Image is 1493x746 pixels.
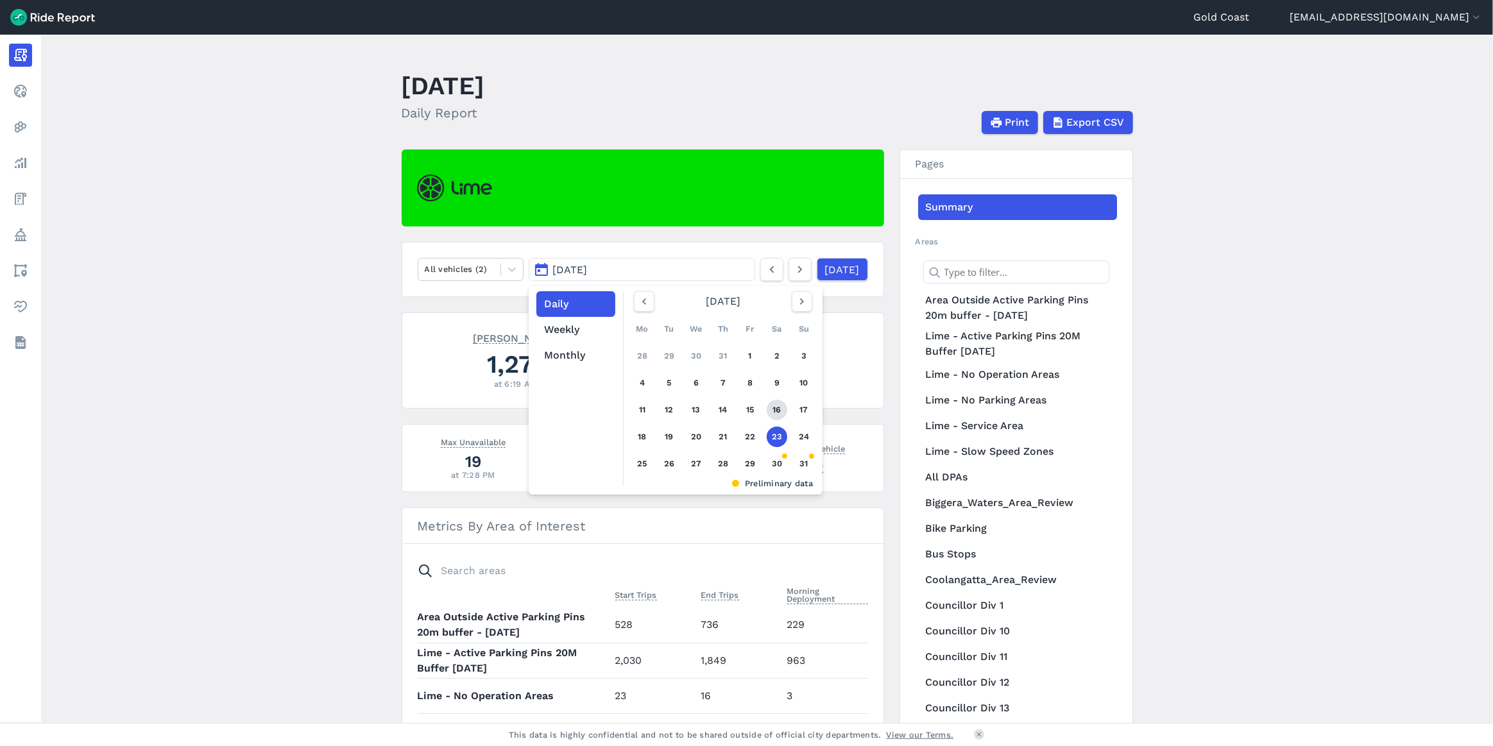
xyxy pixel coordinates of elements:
a: 1 [740,346,760,366]
img: Lime [417,174,492,201]
a: 24 [794,427,814,447]
button: Start Trips [615,588,657,603]
a: [DATE] [817,258,868,281]
td: 229 [782,607,868,643]
th: Lime - No Operation Areas [418,678,610,713]
a: 7 [713,373,733,393]
span: Max Unavailable [441,435,506,448]
div: Preliminary data [633,477,813,489]
a: Councillor Div 13 [918,695,1117,721]
a: 26 [659,454,679,474]
a: Coolangatta_Area_Review [918,567,1117,593]
button: Morning Deployment [787,584,868,607]
a: Health [9,295,32,318]
a: 21 [713,427,733,447]
button: Export CSV [1043,111,1133,134]
a: 18 [632,427,653,447]
a: 13 [686,400,706,420]
a: 20 [686,427,706,447]
a: Summary [918,194,1117,220]
a: Councillor Div 12 [918,670,1117,695]
a: 15 [740,400,760,420]
a: Bus Stops [918,541,1117,567]
a: 27 [686,454,706,474]
a: Lime - No Parking Areas [918,387,1117,413]
th: Area Outside Active Parking Pins 20m buffer - [DATE] [418,607,610,643]
th: Lime - Active Parking Pins 20M Buffer [DATE] [418,643,610,678]
a: 14 [713,400,733,420]
span: [DATE] [552,264,587,276]
td: 23 [610,678,696,713]
a: 11 [632,400,653,420]
a: Lime - Service Area [918,413,1117,439]
a: 29 [659,346,679,366]
div: 19 [418,450,529,473]
a: All DPAs [918,464,1117,490]
div: Th [713,319,733,339]
a: 29 [740,454,760,474]
a: Datasets [9,331,32,354]
span: [PERSON_NAME] [473,331,558,344]
a: Heatmaps [9,115,32,139]
button: [EMAIL_ADDRESS][DOMAIN_NAME] [1290,10,1483,25]
span: Morning Deployment [787,584,868,604]
a: 19 [659,427,679,447]
a: Analyze [9,151,32,174]
a: 5 [659,373,679,393]
input: Type to filter... [923,260,1109,284]
a: 28 [632,346,653,366]
h3: Metrics By Area of Interest [402,508,883,544]
a: Councillor Div 11 [918,644,1117,670]
a: Gold Coast [1193,10,1249,25]
span: Start Trips [615,588,657,600]
input: Search areas [410,559,860,582]
h3: Pages [900,150,1132,179]
div: We [686,319,706,339]
a: Lime - Slow Speed Zones [918,439,1117,464]
td: 3 [782,678,868,713]
button: End Trips [701,588,739,603]
td: 528 [610,607,696,643]
a: 16 [767,400,787,420]
td: 736 [696,607,782,643]
a: Fees [9,187,32,210]
a: 12 [659,400,679,420]
div: [DATE] [629,291,817,312]
div: Fr [740,319,760,339]
a: Policy [9,223,32,246]
span: Export CSV [1067,115,1125,130]
a: 10 [794,373,814,393]
a: 30 [767,454,787,474]
a: 17 [794,400,814,420]
a: 6 [686,373,706,393]
a: Lime - Active Parking Pins 20M Buffer [DATE] [918,326,1117,362]
a: Areas [9,259,32,282]
td: 2,030 [610,643,696,678]
a: 23 [767,427,787,447]
a: 31 [713,346,733,366]
button: Print [982,111,1038,134]
a: 2 [767,346,787,366]
div: Su [794,319,814,339]
a: Realtime [9,80,32,103]
h2: Daily Report [402,103,485,123]
a: 8 [740,373,760,393]
div: Mo [632,319,653,339]
a: 22 [740,427,760,447]
button: Weekly [536,317,615,343]
a: Report [9,44,32,67]
span: Print [1005,115,1030,130]
a: Councillor Div 10 [918,618,1117,644]
h2: Areas [916,235,1117,248]
a: 25 [632,454,653,474]
a: 31 [794,454,814,474]
a: 28 [713,454,733,474]
div: Tu [659,319,679,339]
a: 9 [767,373,787,393]
span: End Trips [701,588,739,600]
a: 4 [632,373,653,393]
a: Biggera_Waters_Area_Review [918,490,1117,516]
td: 1,849 [696,643,782,678]
a: Area Outside Active Parking Pins 20m buffer - [DATE] [918,290,1117,326]
td: 963 [782,643,868,678]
